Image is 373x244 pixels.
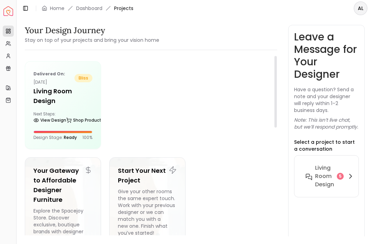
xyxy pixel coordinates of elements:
[33,111,92,125] div: Next Steps:
[33,70,74,86] p: [DATE]
[354,1,367,15] button: AL
[300,161,360,191] button: Living Room design5
[82,135,92,140] p: 100 %
[76,5,102,12] a: Dashboard
[294,31,359,81] h3: Leave a Message for Your Designer
[354,2,367,15] span: AL
[33,86,92,106] h5: Living Room design
[33,115,66,125] a: View Design
[25,37,159,44] small: Stay on top of your projects and bring your vision home
[294,86,359,114] p: Have a question? Send a note and your designer will reply within 1–2 business days.
[337,173,344,180] div: 5
[50,5,64,12] a: Home
[33,166,92,205] h5: Your Gateway to Affordable Designer Furniture
[42,5,133,12] nav: breadcrumb
[66,115,104,125] a: Shop Products
[114,5,133,12] span: Projects
[3,6,13,16] a: Spacejoy
[64,134,77,140] span: Ready
[25,25,159,36] h3: Your Design Journey
[294,116,359,130] p: Note: This isn’t live chat, but we’ll respond promptly.
[294,139,359,152] p: Select a project to start a conversation
[3,6,13,16] img: Spacejoy Logo
[315,164,334,189] h6: Living Room design
[118,166,177,185] h5: Start Your Next Project
[74,74,92,82] span: bliss
[33,135,77,140] p: Design Stage:
[33,71,65,77] b: Delivered on:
